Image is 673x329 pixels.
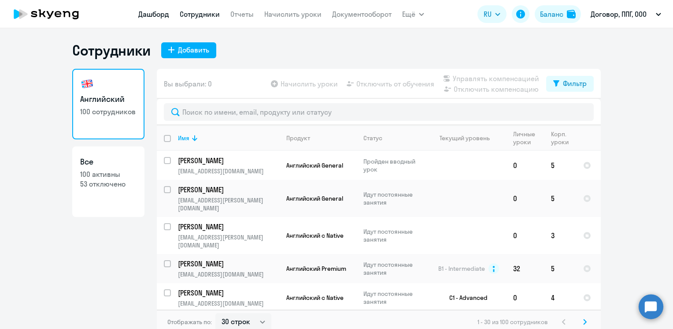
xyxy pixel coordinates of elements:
p: [PERSON_NAME] [178,156,277,165]
span: Английский с Native [286,232,344,239]
p: [EMAIL_ADDRESS][PERSON_NAME][DOMAIN_NAME] [178,233,279,249]
span: Отображать по: [167,318,212,326]
p: [PERSON_NAME] [178,185,277,194]
p: Идут постоянные занятия [363,228,424,243]
span: Вы выбрали: 0 [164,79,212,89]
span: 1 - 30 из 100 сотрудников [477,318,548,326]
td: 0 [506,151,544,180]
button: Фильтр [546,76,594,92]
a: Английский100 сотрудников [72,69,144,139]
p: [PERSON_NAME] [178,288,277,298]
p: Идут постоянные занятия [363,261,424,277]
td: 0 [506,283,544,312]
h3: Английский [80,93,137,105]
button: Балансbalance [535,5,581,23]
p: [EMAIL_ADDRESS][DOMAIN_NAME] [178,299,279,307]
a: [PERSON_NAME] [178,288,279,298]
a: Начислить уроки [264,10,322,19]
p: [EMAIL_ADDRESS][PERSON_NAME][DOMAIN_NAME] [178,196,279,212]
p: 100 активны [80,169,137,179]
a: [PERSON_NAME] [178,259,279,269]
img: english [80,77,94,91]
a: Документооборот [332,10,392,19]
p: Идут постоянные занятия [363,191,424,206]
a: Отчеты [230,10,254,19]
div: Баланс [540,9,563,19]
a: Дашборд [138,10,169,19]
button: RU [477,5,507,23]
div: Добавить [178,45,209,55]
td: 0 [506,217,544,254]
a: [PERSON_NAME] [178,185,279,194]
div: Личные уроки [513,130,544,146]
td: 0 [506,180,544,217]
td: C1 - Advanced [424,283,506,312]
span: B1 - Intermediate [438,265,485,273]
div: Корп. уроки [551,130,576,146]
td: 4 [544,283,576,312]
img: balance [567,10,576,19]
div: Статус [363,134,382,142]
td: 32 [506,254,544,283]
span: Ещё [402,9,415,19]
p: [PERSON_NAME] [178,222,277,232]
a: Все100 активны53 отключено [72,146,144,217]
div: Имя [178,134,189,142]
button: Ещё [402,5,424,23]
a: Сотрудники [180,10,220,19]
p: 100 сотрудников [80,107,137,116]
input: Поиск по имени, email, продукту или статусу [164,103,594,121]
td: 3 [544,217,576,254]
span: Английский Premium [286,265,346,273]
td: 5 [544,254,576,283]
span: Английский General [286,161,343,169]
p: Пройден вводный урок [363,157,424,173]
h1: Сотрудники [72,41,151,59]
p: [EMAIL_ADDRESS][DOMAIN_NAME] [178,167,279,175]
p: [EMAIL_ADDRESS][DOMAIN_NAME] [178,270,279,278]
span: Английский General [286,194,343,202]
div: Имя [178,134,279,142]
span: Английский с Native [286,294,344,302]
a: [PERSON_NAME] [178,222,279,232]
button: Добавить [161,42,216,58]
div: Продукт [286,134,310,142]
div: Текущий уровень [440,134,490,142]
p: Договор, ППГ, ООО [591,9,647,19]
p: Идут постоянные занятия [363,290,424,306]
h3: Все [80,156,137,168]
td: 5 [544,151,576,180]
td: 5 [544,180,576,217]
a: [PERSON_NAME] [178,156,279,165]
span: RU [484,9,492,19]
p: 53 отключено [80,179,137,189]
div: Текущий уровень [431,134,506,142]
div: Фильтр [563,78,587,89]
p: [PERSON_NAME] [178,259,277,269]
button: Договор, ППГ, ООО [586,4,666,25]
